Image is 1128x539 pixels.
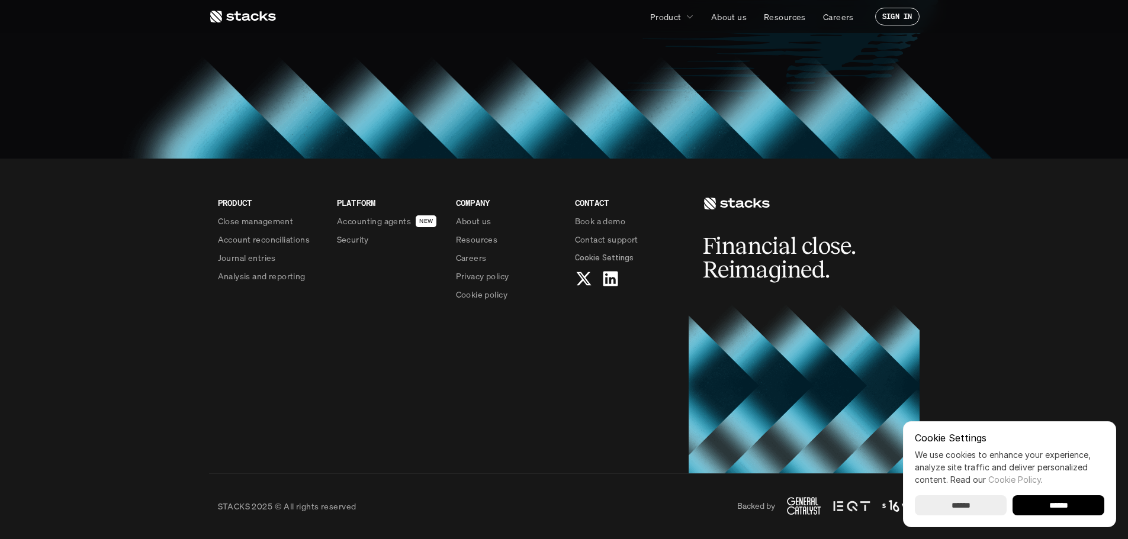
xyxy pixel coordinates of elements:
a: Cookie policy [456,288,561,301]
p: PRODUCT [218,196,323,209]
a: SIGN IN [875,8,920,25]
a: Careers [816,6,861,27]
p: Product [650,11,682,23]
p: Cookie Settings [915,433,1104,443]
p: Close management [218,215,294,227]
p: Careers [823,11,854,23]
a: Privacy policy [456,270,561,282]
p: Account reconciliations [218,233,310,246]
a: Resources [757,6,813,27]
a: About us [704,6,754,27]
a: Close management [218,215,323,227]
span: Cookie Settings [575,251,634,264]
p: Security [337,233,369,246]
h2: Financial close. Reimagined. [703,234,880,282]
p: PLATFORM [337,196,442,209]
p: Resources [456,233,498,246]
a: Cookie Policy [988,475,1041,485]
p: STACKS 2025 © All rights reserved [218,500,356,512]
p: About us [711,11,747,23]
p: Analysis and reporting [218,270,306,282]
a: About us [456,215,561,227]
p: Resources [764,11,806,23]
p: Careers [456,251,487,264]
a: Careers [456,251,561,264]
a: Analysis and reporting [218,270,323,282]
p: Contact support [575,233,638,246]
a: Contact support [575,233,680,246]
p: Journal entries [218,251,276,264]
a: Book a demo [575,215,680,227]
p: SIGN IN [882,12,912,21]
p: Privacy policy [456,270,509,282]
p: We use cookies to enhance your experience, analyze site traffic and deliver personalized content. [915,448,1104,486]
button: Cookie Trigger [575,251,634,264]
p: COMPANY [456,196,561,209]
a: Security [337,233,442,246]
p: Backed by [737,501,775,511]
a: Accounting agentsNEW [337,215,442,227]
p: Cookie policy [456,288,507,301]
p: Accounting agents [337,215,411,227]
a: Account reconciliations [218,233,323,246]
span: Read our . [950,475,1043,485]
p: Book a demo [575,215,626,227]
a: Resources [456,233,561,246]
p: About us [456,215,491,227]
h2: NEW [419,218,433,225]
a: Journal entries [218,251,323,264]
p: CONTACT [575,196,680,209]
